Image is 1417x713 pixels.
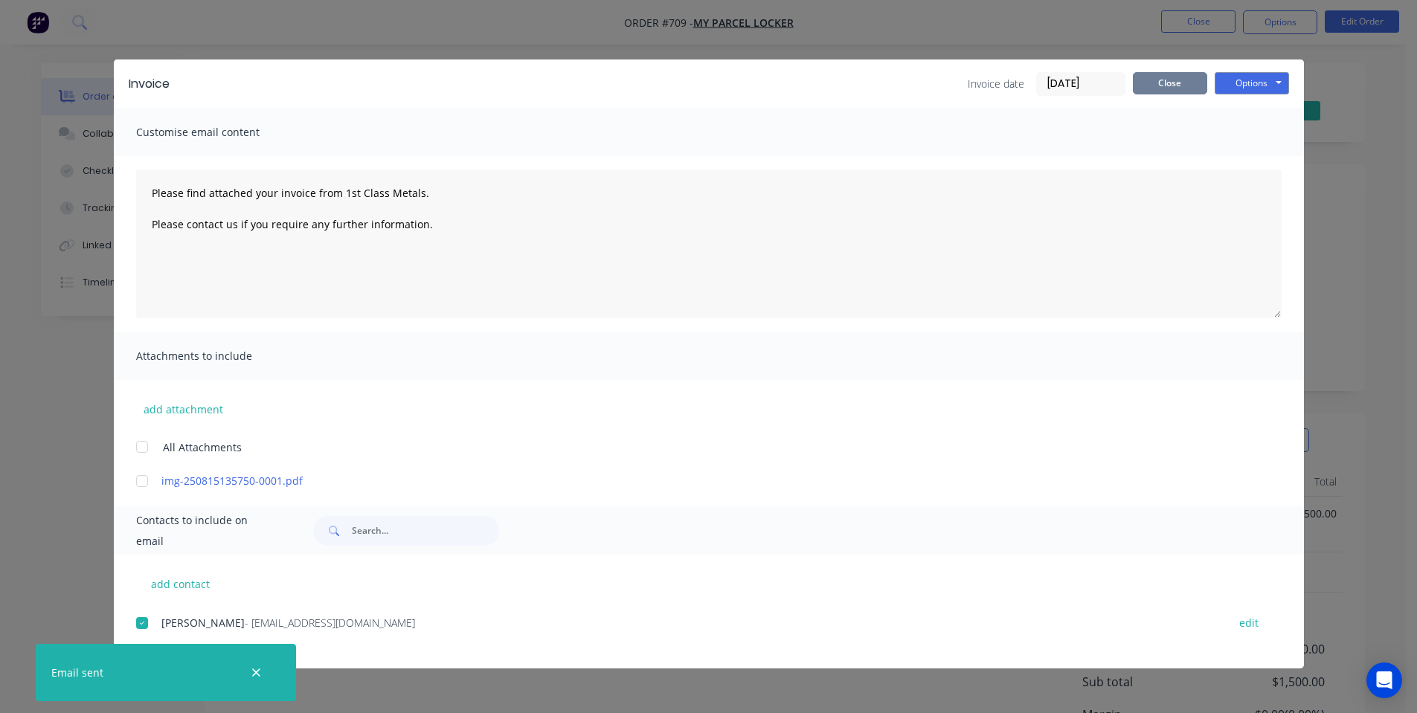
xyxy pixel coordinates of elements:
[1366,662,1402,698] div: Open Intercom Messenger
[136,510,277,552] span: Contacts to include on email
[1230,613,1267,633] button: edit
[136,170,1282,318] textarea: Please find attached your invoice from 1st Class Metals. Please contact us if you require any fur...
[136,122,300,143] span: Customise email content
[161,473,1212,488] a: img-250815135750-0001.pdf
[136,346,300,367] span: Attachments to include
[163,439,242,455] span: All Attachments
[352,516,499,546] input: Search...
[51,665,103,680] div: Email sent
[129,75,170,93] div: Invoice
[161,616,245,630] span: [PERSON_NAME]
[1133,72,1207,94] button: Close
[245,616,415,630] span: - [EMAIL_ADDRESS][DOMAIN_NAME]
[136,572,225,595] button: add contact
[136,398,231,420] button: add attachment
[968,76,1024,91] span: Invoice date
[1215,72,1289,94] button: Options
